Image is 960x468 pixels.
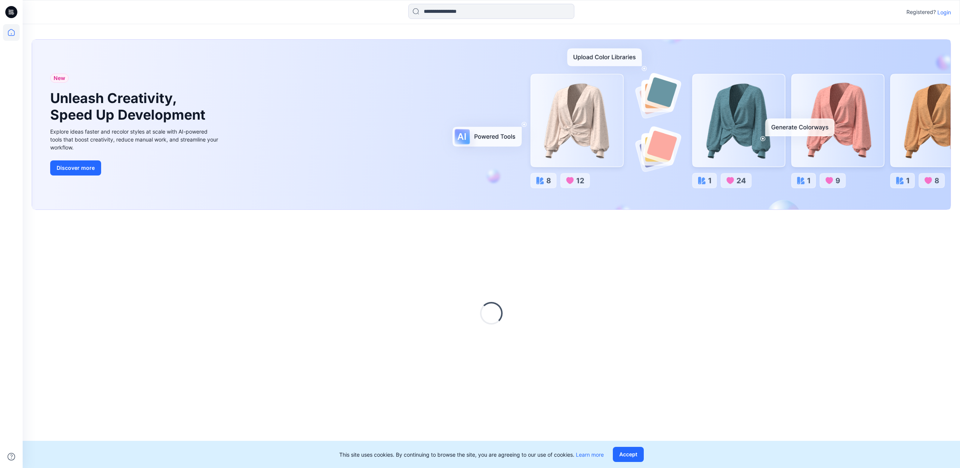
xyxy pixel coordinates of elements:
[937,8,951,16] p: Login
[576,451,604,458] a: Learn more
[50,160,101,175] button: Discover more
[906,8,936,17] p: Registered?
[50,128,220,151] div: Explore ideas faster and recolor styles at scale with AI-powered tools that boost creativity, red...
[50,160,220,175] a: Discover more
[54,74,65,83] span: New
[50,90,209,123] h1: Unleash Creativity, Speed Up Development
[339,451,604,459] p: This site uses cookies. By continuing to browse the site, you are agreeing to our use of cookies.
[613,447,644,462] button: Accept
